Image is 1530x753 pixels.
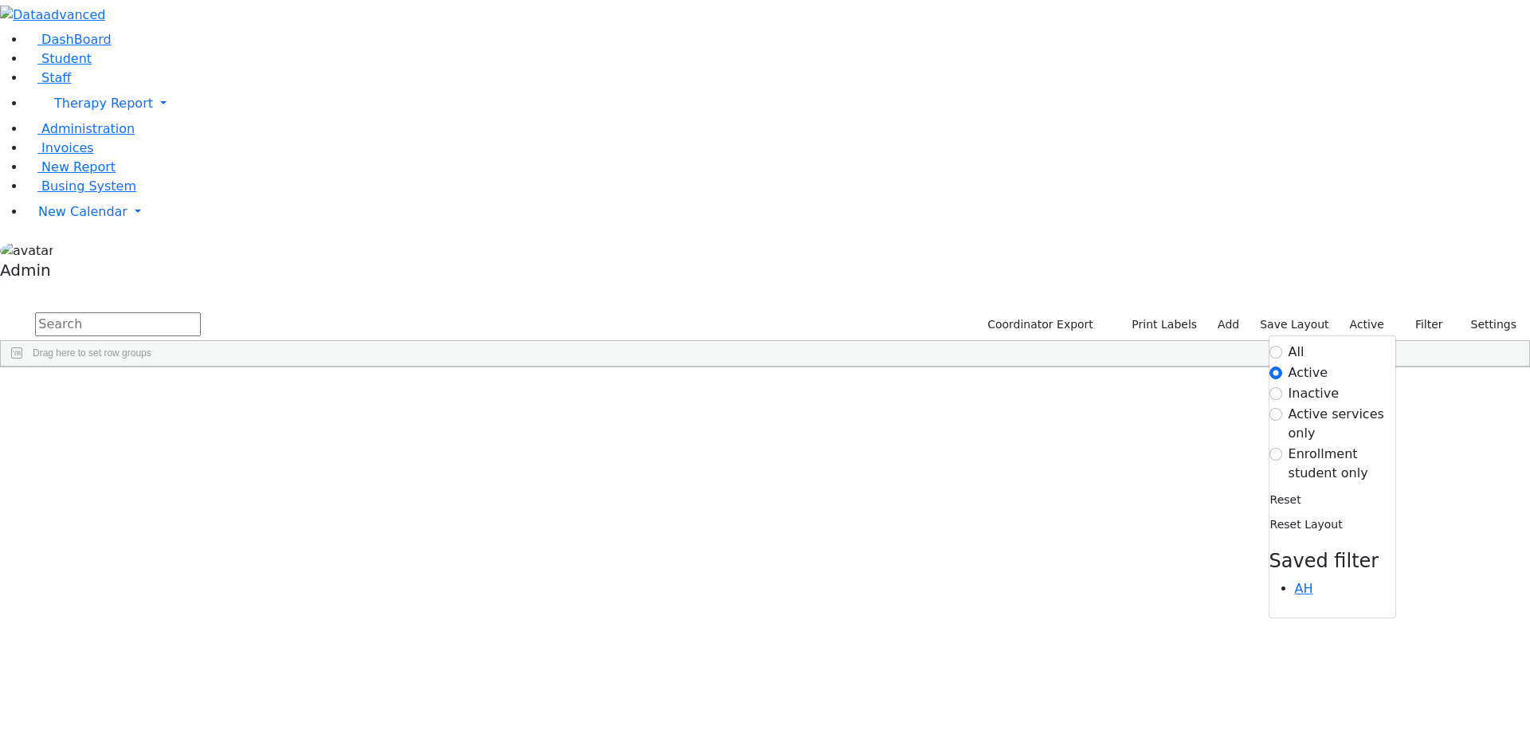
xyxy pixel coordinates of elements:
button: Reset [1269,488,1302,512]
span: Drag here to set row groups [33,347,151,359]
a: Add [1210,312,1246,337]
input: Active [1269,367,1282,379]
button: Coordinator Export [977,312,1100,337]
input: Active services only [1269,408,1282,421]
span: Therapy Report [54,96,153,111]
span: New Calendar [38,204,127,219]
a: New Calendar [25,196,1530,228]
label: Active [1289,363,1328,382]
a: DashBoard [25,32,112,47]
a: Busing System [25,178,136,194]
button: Settings [1450,312,1524,337]
a: Invoices [25,140,94,155]
label: Enrollment student only [1289,445,1395,483]
label: All [1289,343,1304,362]
a: Student [25,51,92,66]
button: Print Labels [1113,312,1204,337]
span: New Report [41,159,116,175]
span: DashBoard [41,32,112,47]
button: Save Layout [1253,312,1336,337]
a: Staff [25,70,71,85]
input: Inactive [1269,387,1282,400]
button: Filter [1395,312,1450,337]
span: Busing System [41,178,136,194]
span: Staff [41,70,71,85]
label: Active services only [1289,405,1395,443]
span: Invoices [41,140,94,155]
label: Inactive [1289,384,1340,403]
span: Administration [41,121,135,136]
span: Saved filter [1269,550,1379,572]
label: Active [1343,312,1391,337]
input: Enrollment student only [1269,448,1282,461]
a: Therapy Report [25,88,1530,120]
input: All [1269,346,1282,359]
a: New Report [25,159,116,175]
div: Settings [1269,335,1396,618]
button: Reset Layout [1269,512,1344,537]
span: Student [41,51,92,66]
a: Administration [25,121,135,136]
input: Search [35,312,201,336]
a: AH [1295,581,1313,596]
